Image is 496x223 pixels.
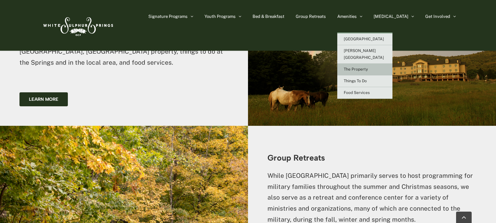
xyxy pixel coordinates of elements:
[29,97,58,102] span: Learn more
[344,90,370,95] span: Food Services
[267,153,477,162] h3: Group Retreats
[205,14,236,19] span: Youth Programs
[337,33,392,45] a: [GEOGRAPHIC_DATA]
[296,14,326,19] span: Group Retreats
[337,87,392,99] a: Food Services
[337,75,392,87] a: Things To Do
[337,14,357,19] span: Amenities
[374,14,408,19] span: [MEDICAL_DATA]
[425,14,450,19] span: Get Involved
[344,79,367,83] span: Things To Do
[337,45,392,64] a: [PERSON_NAME][GEOGRAPHIC_DATA]
[337,64,392,75] a: The Property
[253,14,284,19] span: Bed & Breakfast
[40,10,115,41] img: White Sulphur Springs Logo
[148,14,188,19] span: Signature Programs
[344,48,384,60] span: [PERSON_NAME][GEOGRAPHIC_DATA]
[19,92,68,106] a: Learn more
[344,37,384,41] span: [GEOGRAPHIC_DATA]
[344,67,368,72] span: The Property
